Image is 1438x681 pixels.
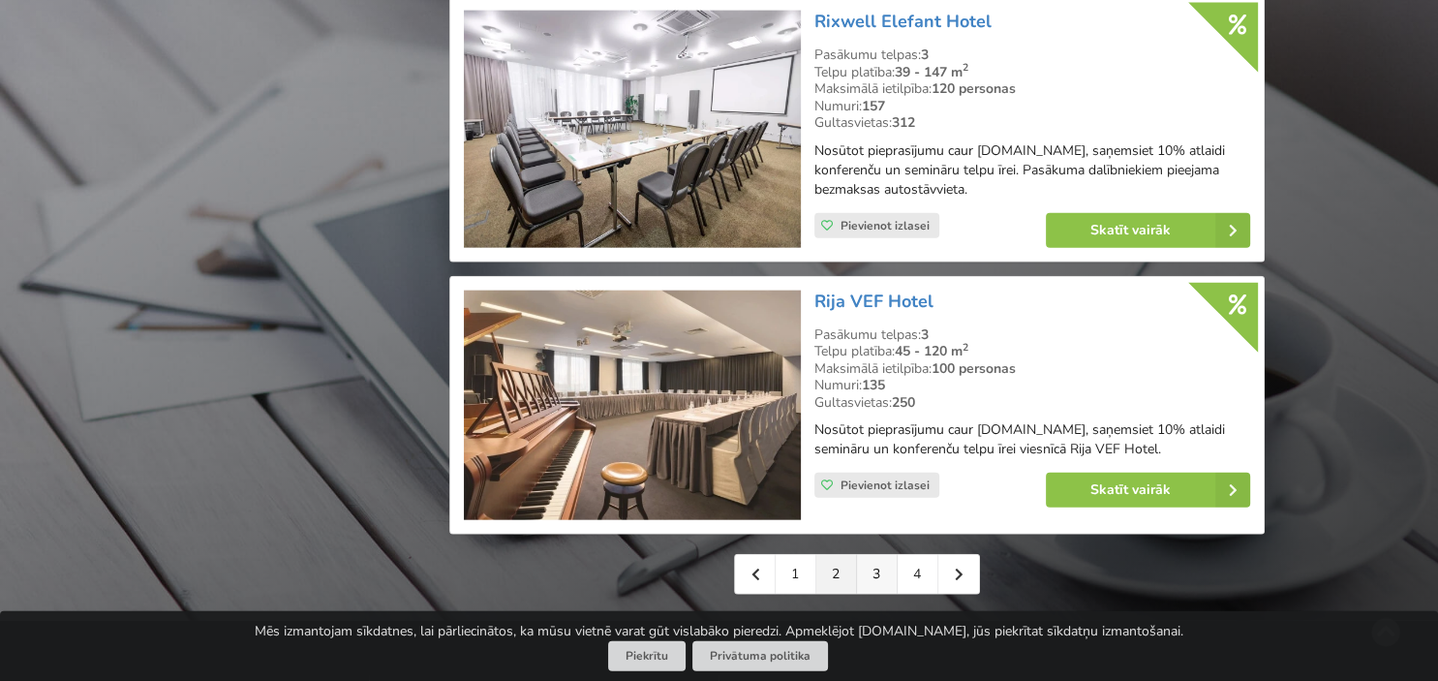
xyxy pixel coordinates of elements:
[841,478,930,493] span: Pievienot izlasei
[814,290,933,313] a: Rija VEF Hotel
[932,79,1016,98] strong: 120 personas
[895,342,968,360] strong: 45 - 120 m
[814,394,1250,412] div: Gultasvietas:
[1046,473,1250,508] a: Skatīt vairāk
[932,359,1016,378] strong: 100 personas
[862,97,885,115] strong: 157
[464,11,800,248] img: Viesnīca | Rīga | Rixwell Elefant Hotel
[464,291,800,521] img: Viesnīca | Rīga | Rija VEF Hotel
[814,98,1250,115] div: Numuri:
[814,343,1250,360] div: Telpu platība:
[816,555,857,594] a: 2
[692,641,828,671] a: Privātuma politika
[814,114,1250,132] div: Gultasvietas:
[841,218,930,233] span: Pievienot izlasei
[814,64,1250,81] div: Telpu platība:
[857,555,898,594] a: 3
[814,360,1250,378] div: Maksimālā ietilpība:
[921,46,929,64] strong: 3
[963,340,968,355] sup: 2
[895,63,968,81] strong: 39 - 147 m
[963,60,968,75] sup: 2
[862,376,885,394] strong: 135
[776,555,816,594] a: 1
[898,555,938,594] a: 4
[814,80,1250,98] div: Maksimālā ietilpība:
[892,393,915,412] strong: 250
[814,326,1250,344] div: Pasākumu telpas:
[814,10,992,33] a: Rixwell Elefant Hotel
[892,113,915,132] strong: 312
[814,377,1250,394] div: Numuri:
[921,325,929,344] strong: 3
[814,141,1250,200] p: Nosūtot pieprasījumu caur [DOMAIN_NAME], saņemsiet 10% atlaidi konferenču un semināru telpu īrei....
[1046,213,1250,248] a: Skatīt vairāk
[608,641,686,671] button: Piekrītu
[814,46,1250,64] div: Pasākumu telpas:
[814,420,1250,459] p: Nosūtot pieprasījumu caur [DOMAIN_NAME], saņemsiet 10% atlaidi semināru un konferenču telpu īrei ...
